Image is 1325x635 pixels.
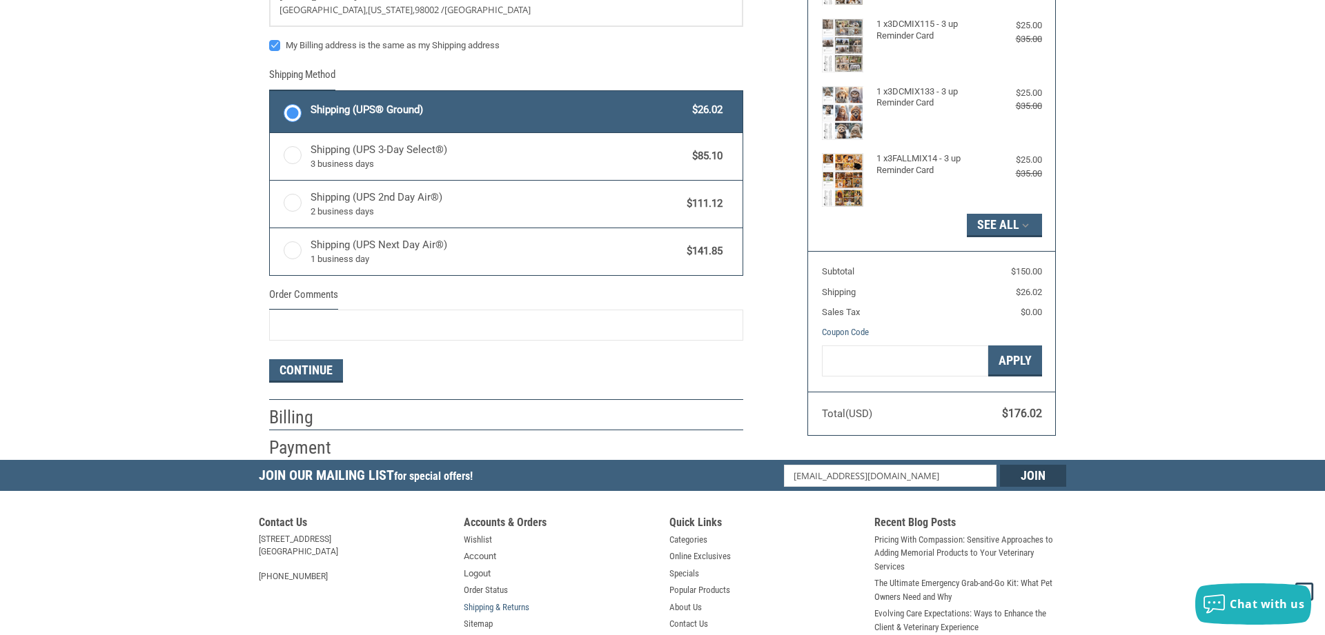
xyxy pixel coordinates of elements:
span: Chat with us [1230,596,1304,612]
span: $0.00 [1021,307,1042,317]
a: Pricing With Compassion: Sensitive Approaches to Adding Memorial Products to Your Veterinary Serv... [874,533,1066,574]
label: My Billing address is the same as my Shipping address [269,40,743,51]
span: [US_STATE], [368,3,415,16]
span: Subtotal [822,266,854,276]
h4: 1 x 3FALLMIX14 - 3 up Reminder Card [876,153,983,176]
span: Shipping (UPS® Ground) [311,102,686,118]
span: 2 business days [311,205,680,219]
address: [STREET_ADDRESS] [GEOGRAPHIC_DATA] [PHONE_NUMBER] [259,533,451,583]
span: Sales Tax [822,307,860,317]
button: See All [967,214,1042,237]
span: [GEOGRAPHIC_DATA] [444,3,531,16]
h5: Contact Us [259,516,451,533]
input: Join [1000,465,1066,487]
span: 3 business days [311,157,686,171]
a: Sitemap [464,617,493,631]
h4: 1 x 3DCMIX133 - 3 up Reminder Card [876,86,983,109]
span: Shipping (UPS 3-Day Select®) [311,142,686,171]
input: Gift Certificate or Coupon Code [822,345,988,376]
span: $111.12 [680,196,723,212]
div: $35.00 [987,99,1042,113]
span: Total (USD) [822,407,872,420]
h2: Payment [269,436,350,459]
h5: Recent Blog Posts [874,516,1066,533]
h5: Join Our Mailing List [259,460,480,495]
input: Email [784,465,997,487]
div: $25.00 [987,86,1042,100]
span: $26.02 [685,102,723,118]
div: $25.00 [987,153,1042,167]
a: Shipping & Returns [464,601,529,614]
h2: Billing [269,406,350,429]
div: $35.00 [987,32,1042,46]
a: The Ultimate Emergency Grab-and-Go Kit: What Pet Owners Need and Why [874,576,1066,603]
button: Continue [269,359,343,383]
legend: Order Comments [269,287,338,310]
h5: Accounts & Orders [464,516,656,533]
a: About Us [669,601,702,614]
h4: 1 x 3DCMIX115 - 3 up Reminder Card [876,19,983,41]
span: Shipping (UPS Next Day Air®) [311,237,680,266]
a: Online Exclusives [669,550,731,563]
a: Categories [669,533,707,547]
span: for special offers! [394,470,473,483]
span: Shipping (UPS 2nd Day Air®) [311,190,680,219]
button: Chat with us [1195,583,1311,625]
span: $176.02 [1002,407,1042,420]
span: [GEOGRAPHIC_DATA], [279,3,368,16]
h5: Quick Links [669,516,861,533]
a: Wishlist [464,533,492,547]
legend: Shipping Method [269,67,335,90]
a: Popular Products [669,583,730,597]
span: 98002 / [415,3,444,16]
a: Order Status [464,583,508,597]
div: $35.00 [987,167,1042,181]
button: Apply [988,345,1042,376]
a: Contact Us [669,617,708,631]
a: Evolving Care Expectations: Ways to Enhance the Client & Veterinary Experience [874,607,1066,634]
span: $26.02 [1016,287,1042,297]
span: 1 business day [311,252,680,266]
a: Account [464,550,496,563]
a: Coupon Code [822,327,869,337]
span: Shipping [822,287,856,297]
span: $150.00 [1011,266,1042,276]
span: $141.85 [680,243,723,259]
span: $85.10 [685,148,723,164]
div: $25.00 [987,19,1042,32]
a: Logout [464,567,491,581]
a: Specials [669,567,699,581]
